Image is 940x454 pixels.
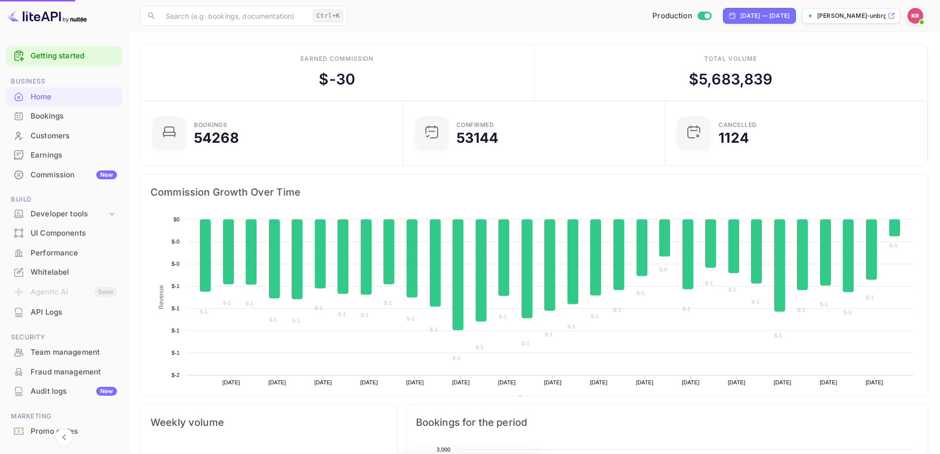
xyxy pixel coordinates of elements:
div: Team management [31,347,117,358]
div: Performance [31,248,117,259]
a: Bookings [6,107,122,125]
text: [DATE] [314,379,332,385]
text: [DATE] [682,379,700,385]
span: Marketing [6,411,122,422]
a: Whitelabel [6,263,122,281]
text: [DATE] [544,379,562,385]
text: $-1 [269,317,277,323]
div: $ 5,683,839 [689,68,773,90]
div: New [96,387,117,396]
text: [DATE] [452,379,470,385]
div: Team management [6,343,122,362]
div: 54268 [194,131,239,145]
text: $-1 [172,305,180,311]
text: 3,000 [436,447,450,453]
text: $-1 [430,327,438,332]
text: $-1 [774,332,782,338]
text: [DATE] [268,379,286,385]
text: [DATE] [728,379,746,385]
text: $-0 [172,261,180,267]
text: $-1 [172,328,180,333]
text: $-1 [866,294,874,300]
text: $-1 [338,311,346,317]
input: Search (e.g. bookings, documentation) [160,6,309,26]
text: $-1 [545,331,553,337]
div: CommissionNew [6,165,122,185]
text: $-1 [522,340,529,346]
text: $-1 [613,307,621,313]
a: Audit logsNew [6,382,122,400]
text: $-0 [659,267,667,273]
img: LiteAPI logo [8,8,87,24]
div: Audit logsNew [6,382,122,401]
div: Earned commission [301,54,374,63]
a: Promo codes [6,422,122,440]
div: Earnings [6,146,122,165]
text: $-1 [223,300,231,306]
div: Fraud management [6,363,122,382]
text: [DATE] [406,379,424,385]
div: Developer tools [31,208,107,220]
text: $-1 [200,309,208,315]
text: [DATE] [636,379,654,385]
span: Build [6,194,122,205]
a: Home [6,87,122,106]
div: API Logs [31,307,117,318]
div: Getting started [6,46,122,66]
div: Promo codes [6,422,122,441]
a: UI Components [6,224,122,242]
span: Commission Growth Over Time [150,184,918,200]
span: Security [6,332,122,343]
div: UI Components [31,228,117,239]
a: API Logs [6,303,122,321]
div: Promo codes [31,426,117,437]
text: $-1 [591,313,599,319]
text: $-1 [452,355,460,361]
text: Revenue [158,285,165,309]
text: $-1 [843,309,851,315]
div: Bookings [31,111,117,122]
text: $-1 [172,283,180,289]
a: CommissionNew [6,165,122,184]
div: Whitelabel [31,267,117,278]
div: Bookings [6,107,122,126]
div: Home [6,87,122,107]
div: Switch to Sandbox mode [648,10,715,22]
text: $-2 [172,372,180,378]
a: Team management [6,343,122,361]
text: $-1 [407,316,414,322]
text: [DATE] [774,379,791,385]
text: $-1 [499,314,507,320]
text: $-1 [361,312,369,318]
text: $-1 [797,307,805,313]
text: $-1 [682,306,690,312]
div: Ctrl+K [313,9,343,22]
div: Home [31,91,117,103]
span: Bookings for the period [416,414,918,430]
text: $0 [173,216,180,222]
text: $-1 [752,299,759,305]
text: $-1 [728,287,736,292]
text: [DATE] [223,379,240,385]
text: $-0 [172,239,180,245]
p: [PERSON_NAME]-unbrg.[PERSON_NAME]... [817,11,886,20]
text: $-1 [637,290,644,296]
a: Fraud management [6,363,122,381]
div: [DATE] — [DATE] [740,11,790,20]
div: API Logs [6,303,122,322]
span: Weekly volume [150,414,387,430]
text: $-1 [820,301,828,307]
text: $-1 [567,324,575,330]
a: Performance [6,244,122,262]
text: Revenue [526,395,552,402]
span: Business [6,76,122,87]
text: $-1 [172,350,180,356]
text: $-0 [889,243,897,248]
button: Collapse navigation [55,428,73,446]
text: $-1 [246,300,254,306]
text: [DATE] [360,379,378,385]
text: [DATE] [820,379,837,385]
div: $ -30 [319,68,355,90]
div: Customers [6,126,122,146]
text: $-1 [476,344,484,350]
